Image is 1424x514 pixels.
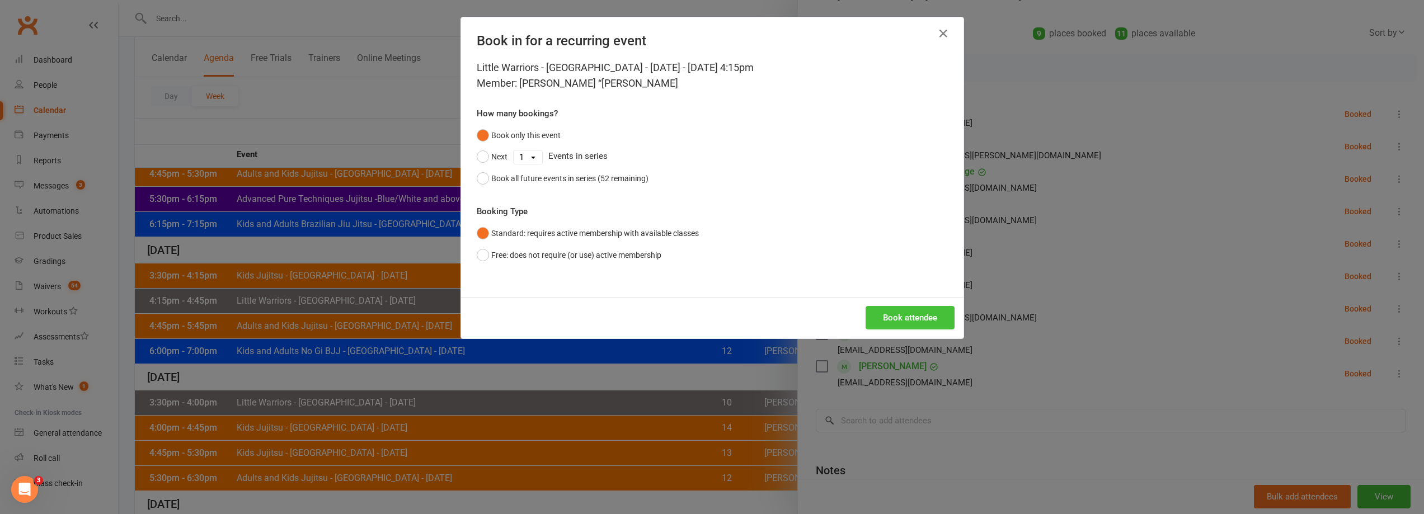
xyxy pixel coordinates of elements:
label: Booking Type [477,205,528,218]
button: Book all future events in series (52 remaining) [477,168,648,189]
h4: Book in for a recurring event [477,33,948,49]
button: Book only this event [477,125,561,146]
iframe: Intercom live chat [11,476,38,503]
div: Events in series [477,146,948,167]
button: Next [477,146,507,167]
div: Book all future events in series (52 remaining) [491,172,648,185]
button: Standard: requires active membership with available classes [477,223,699,244]
label: How many bookings? [477,107,558,120]
span: 3 [34,476,43,485]
button: Close [934,25,952,43]
button: Free: does not require (or use) active membership [477,244,661,266]
button: Book attendee [866,306,955,329]
div: Little Warriors - [GEOGRAPHIC_DATA] - [DATE] - [DATE] 4:15pm Member: [PERSON_NAME] “[PERSON_NAME] [477,60,948,91]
